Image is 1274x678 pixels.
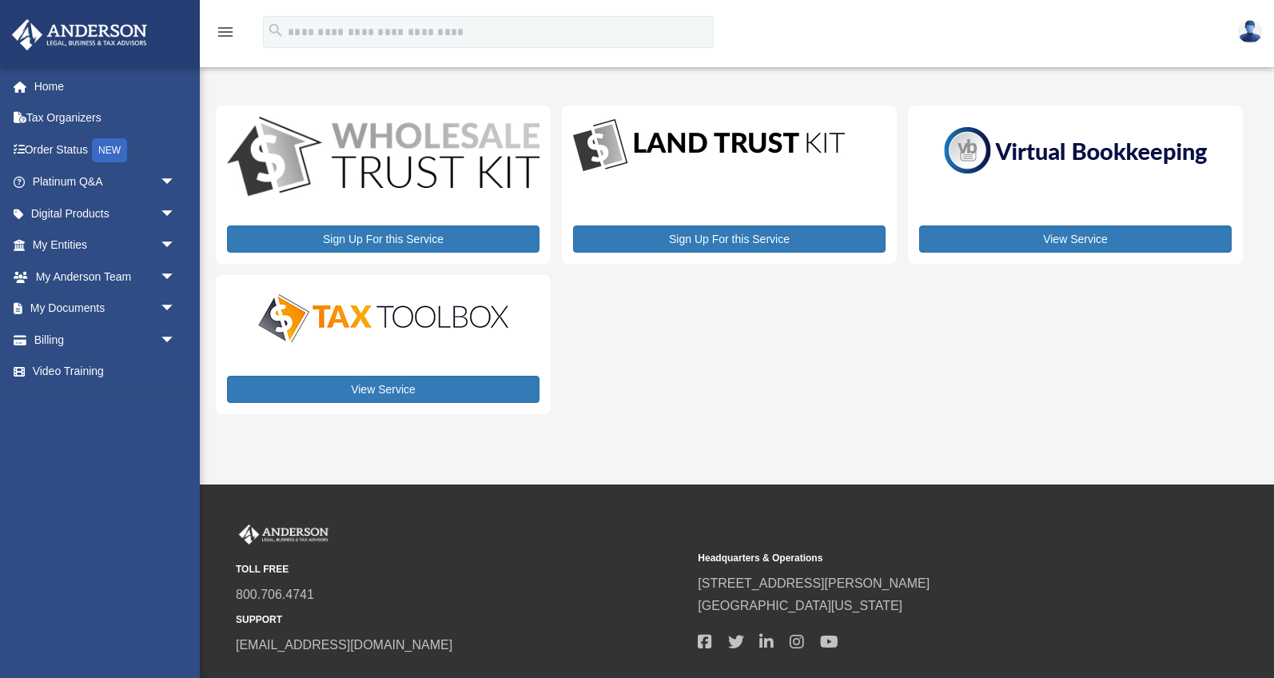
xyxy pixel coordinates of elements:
small: TOLL FREE [236,561,687,578]
a: Billingarrow_drop_down [11,324,200,356]
a: Sign Up For this Service [227,225,539,253]
a: View Service [227,376,539,403]
span: arrow_drop_down [160,324,192,357]
a: Home [11,70,200,102]
a: My Documentsarrow_drop_down [11,293,200,325]
i: menu [216,22,235,42]
a: Platinum Q&Aarrow_drop_down [11,166,200,198]
div: NEW [92,138,127,162]
a: View Service [919,225,1232,253]
img: Anderson Advisors Platinum Portal [236,524,332,545]
a: Order StatusNEW [11,134,200,166]
a: Sign Up For this Service [573,225,886,253]
img: LandTrust_lgo-1.jpg [573,117,845,175]
a: [STREET_ADDRESS][PERSON_NAME] [698,576,930,590]
span: arrow_drop_down [160,293,192,325]
a: [GEOGRAPHIC_DATA][US_STATE] [698,599,902,612]
img: Anderson Advisors Platinum Portal [7,19,152,50]
span: arrow_drop_down [160,197,192,230]
img: User Pic [1238,20,1262,43]
span: arrow_drop_down [160,229,192,262]
img: WS-Trust-Kit-lgo-1.jpg [227,117,539,199]
span: arrow_drop_down [160,261,192,293]
span: arrow_drop_down [160,166,192,199]
small: SUPPORT [236,612,687,628]
i: search [267,22,285,39]
small: Headquarters & Operations [698,550,1149,567]
a: 800.706.4741 [236,588,314,601]
a: Digital Productsarrow_drop_down [11,197,192,229]
a: My Anderson Teamarrow_drop_down [11,261,200,293]
a: menu [216,28,235,42]
a: [EMAIL_ADDRESS][DOMAIN_NAME] [236,638,452,652]
a: Video Training [11,356,200,388]
a: My Entitiesarrow_drop_down [11,229,200,261]
a: Tax Organizers [11,102,200,134]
